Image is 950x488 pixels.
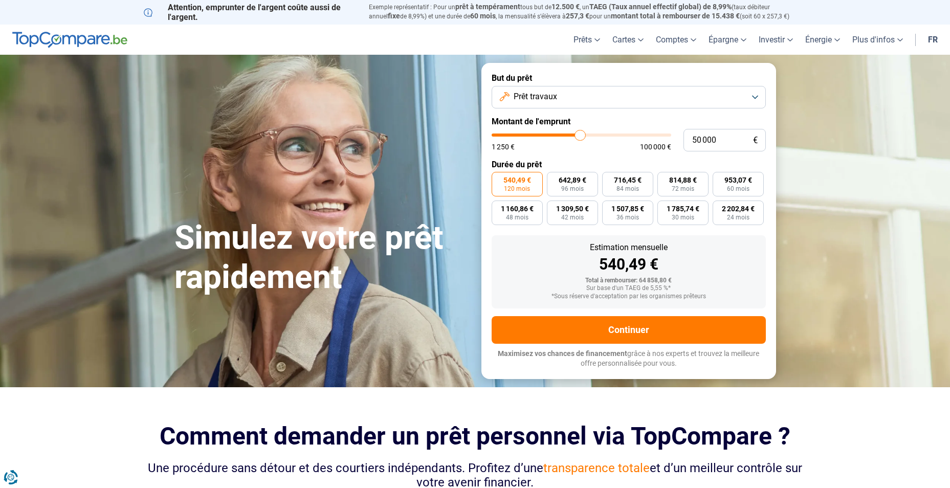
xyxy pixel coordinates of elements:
h2: Comment demander un prêt personnel via TopCompare ? [144,422,807,450]
span: 642,89 € [559,176,586,184]
span: 1 309,50 € [556,205,589,212]
span: 2 202,84 € [722,205,755,212]
a: Plus d'infos [846,25,909,55]
span: Prêt travaux [514,91,557,102]
a: Investir [753,25,799,55]
span: 72 mois [672,186,694,192]
a: Énergie [799,25,846,55]
div: Total à rembourser: 64 858,80 € [500,277,758,284]
label: Durée du prêt [492,160,766,169]
span: 540,49 € [503,176,531,184]
a: fr [922,25,944,55]
a: Cartes [606,25,650,55]
span: Maximisez vos chances de financement [498,349,627,358]
span: 12.500 € [551,3,580,11]
span: 24 mois [727,214,749,220]
span: 1 507,85 € [611,205,644,212]
button: Prêt travaux [492,86,766,108]
span: 96 mois [561,186,584,192]
span: 30 mois [672,214,694,220]
span: montant total à rembourser de 15.438 € [611,12,740,20]
span: 120 mois [504,186,530,192]
div: 540,49 € [500,257,758,272]
span: fixe [388,12,400,20]
span: transparence totale [543,461,650,475]
label: But du prêt [492,73,766,83]
span: 716,45 € [614,176,642,184]
span: prêt à tempérament [455,3,520,11]
p: Attention, emprunter de l'argent coûte aussi de l'argent. [144,3,357,22]
p: Exemple représentatif : Pour un tous but de , un (taux débiteur annuel de 8,99%) et une durée de ... [369,3,807,21]
label: Montant de l'emprunt [492,117,766,126]
span: 1 160,86 € [501,205,534,212]
span: 36 mois [616,214,639,220]
div: Sur base d'un TAEG de 5,55 %* [500,285,758,292]
a: Épargne [702,25,753,55]
span: 257,3 € [566,12,589,20]
span: 1 250 € [492,143,515,150]
span: 814,88 € [669,176,697,184]
span: 100 000 € [640,143,671,150]
div: Estimation mensuelle [500,243,758,252]
span: 48 mois [506,214,528,220]
button: Continuer [492,316,766,344]
span: 60 mois [470,12,496,20]
div: *Sous réserve d'acceptation par les organismes prêteurs [500,293,758,300]
h1: Simulez votre prêt rapidement [174,218,469,297]
p: grâce à nos experts et trouvez la meilleure offre personnalisée pour vous. [492,349,766,369]
a: Comptes [650,25,702,55]
span: 84 mois [616,186,639,192]
a: Prêts [567,25,606,55]
span: TAEG (Taux annuel effectif global) de 8,99% [589,3,732,11]
span: 1 785,74 € [667,205,699,212]
span: 42 mois [561,214,584,220]
span: 953,07 € [724,176,752,184]
span: € [753,136,758,145]
span: 60 mois [727,186,749,192]
img: TopCompare [12,32,127,48]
